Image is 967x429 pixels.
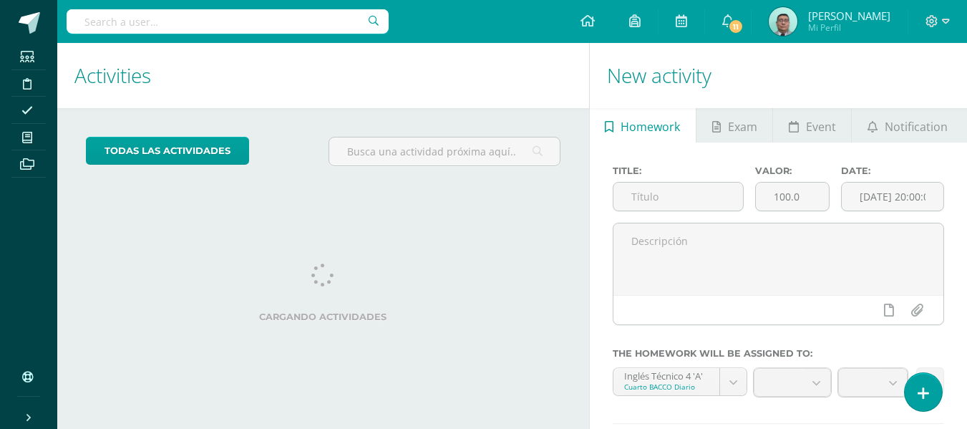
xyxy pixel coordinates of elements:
h1: Activities [74,43,572,108]
input: Busca una actividad próxima aquí... [329,138,559,165]
input: Search a user… [67,9,389,34]
a: Homework [590,108,696,143]
span: Event [806,110,836,144]
span: Exam [728,110,757,144]
input: Título [613,183,744,211]
label: Title: [613,165,744,176]
a: Exam [696,108,772,143]
input: Puntos máximos [756,183,829,211]
a: Inglés Técnico 4 'A'Cuarto BACCO Diario [613,368,747,395]
span: Mi Perfil [808,21,890,34]
label: Valor: [755,165,830,176]
img: 11ab1357778c86df3579680d15616586.png [769,7,797,36]
label: The homework will be assigned to: [613,348,944,359]
label: Cargando actividades [86,312,560,322]
label: Date: [841,165,944,176]
div: Inglés Técnico 4 'A' [624,368,709,382]
a: Event [773,108,851,143]
input: Fecha de entrega [842,183,943,211]
span: [PERSON_NAME] [808,9,890,23]
span: 11 [728,19,744,34]
h1: New activity [607,43,950,108]
a: todas las Actividades [86,137,249,165]
div: Cuarto BACCO Diario [624,382,709,392]
span: Homework [621,110,680,144]
span: Notification [885,110,948,144]
a: Notification [852,108,963,143]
